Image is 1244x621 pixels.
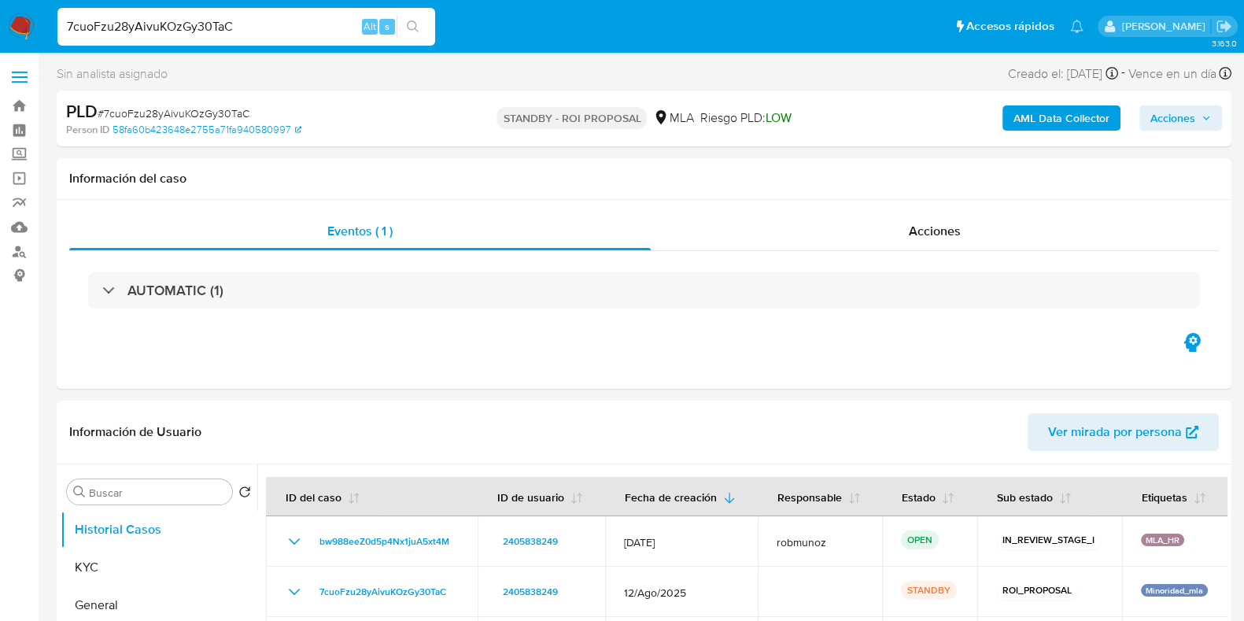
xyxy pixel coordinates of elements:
span: Alt [364,19,376,34]
a: 58fa60b423648e2755a71fa940580997 [113,123,301,137]
span: Sin analista asignado [57,65,168,83]
button: Volver al orden por defecto [238,486,251,503]
span: - [1121,63,1125,84]
input: Buscar usuario o caso... [57,17,435,37]
div: Creado el: [DATE] [1008,63,1118,84]
span: Accesos rápidos [966,18,1054,35]
button: Acciones [1139,105,1222,131]
input: Buscar [89,486,226,500]
button: Ver mirada por persona [1028,413,1219,451]
p: STANDBY - ROI PROPOSAL [496,107,647,129]
button: AML Data Collector [1002,105,1120,131]
div: AUTOMATIC (1) [88,272,1200,309]
h1: Información de Usuario [69,424,201,440]
a: Salir [1216,18,1232,35]
span: Ver mirada por persona [1048,413,1182,451]
span: Riesgo PLD: [700,109,791,127]
div: MLA [653,109,693,127]
button: KYC [61,549,257,586]
span: s [385,19,389,34]
b: Person ID [66,123,109,137]
span: Acciones [909,222,961,240]
button: Historial Casos [61,511,257,549]
h3: AUTOMATIC (1) [127,282,223,299]
span: LOW [765,109,791,127]
span: Eventos ( 1 ) [327,222,393,240]
h1: Información del caso [69,171,1219,187]
span: Acciones [1150,105,1195,131]
button: Buscar [73,486,86,498]
button: search-icon [397,16,429,38]
span: # 7cuoFzu28yAivuKOzGy30TaC [98,105,249,121]
p: julieta.rodriguez@mercadolibre.com [1121,19,1210,34]
b: AML Data Collector [1013,105,1109,131]
span: Vence en un día [1128,65,1216,83]
a: Notificaciones [1070,20,1083,33]
b: PLD [66,98,98,124]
